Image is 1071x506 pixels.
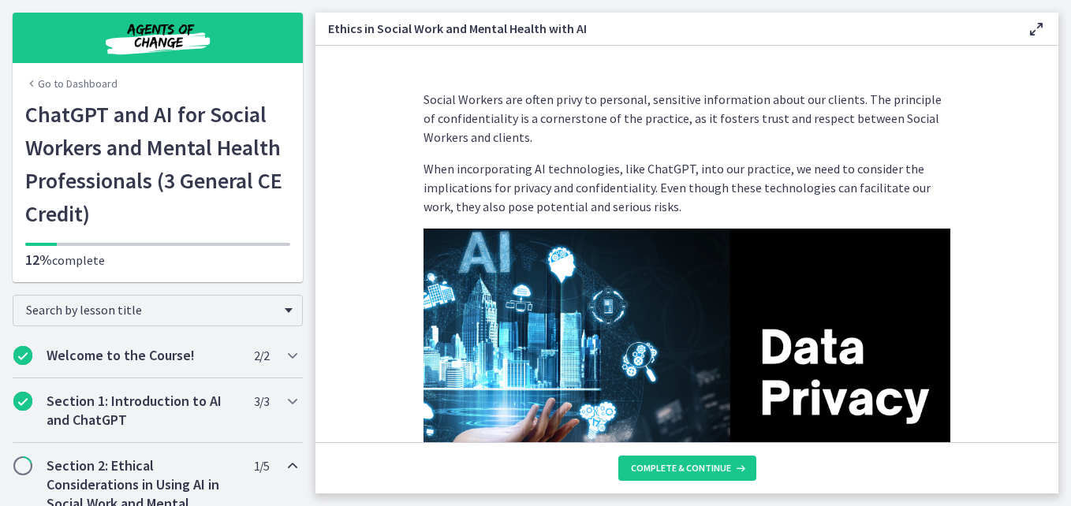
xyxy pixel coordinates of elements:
[13,295,303,326] div: Search by lesson title
[13,346,32,365] i: Completed
[254,456,269,475] span: 1 / 5
[254,346,269,365] span: 2 / 2
[328,19,1002,38] h3: Ethics in Social Work and Mental Health with AI
[47,392,239,430] h2: Section 1: Introduction to AI and ChatGPT
[424,159,950,216] p: When incorporating AI technologies, like ChatGPT, into our practice, we need to consider the impl...
[13,392,32,411] i: Completed
[63,19,252,57] img: Agents of Change
[254,392,269,411] span: 3 / 3
[47,346,239,365] h2: Welcome to the Course!
[25,76,118,91] a: Go to Dashboard
[26,302,277,318] span: Search by lesson title
[25,98,290,230] h1: ChatGPT and AI for Social Workers and Mental Health Professionals (3 General CE Credit)
[25,251,52,269] span: 12%
[618,456,756,481] button: Complete & continue
[25,251,290,270] p: complete
[424,90,950,147] p: Social Workers are often privy to personal, sensitive information about our clients. The principl...
[631,462,731,474] span: Complete & continue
